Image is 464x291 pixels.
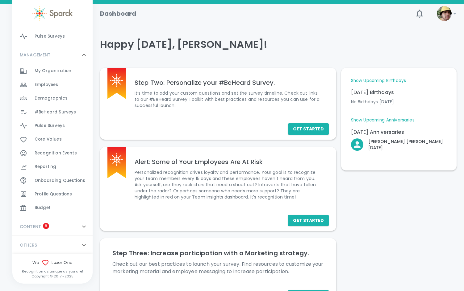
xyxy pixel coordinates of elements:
div: MANAGEMENT [12,46,93,64]
span: Pulse Surveys [35,123,65,129]
p: Personalized recognition drives loyalty and performance. Your goal is to recognize your team memb... [135,169,324,200]
a: #BeHeard Surveys [12,105,93,119]
p: [DATE] Anniversaries [351,129,447,136]
span: 6 [43,223,49,229]
button: Get Started [288,215,329,226]
p: [PERSON_NAME] [PERSON_NAME] [368,138,443,145]
div: Click to Recognize! [346,133,443,151]
a: Show Upcoming Birthdays [351,78,406,84]
a: Recognition Events [12,146,93,160]
span: Employees [35,82,58,88]
h6: Step Two: Personalize your #BeHeard Survey. [135,78,324,88]
span: Demographics [35,95,68,101]
div: MANAGEMENT [12,64,93,217]
img: Picture of Marlon [437,6,452,21]
a: Pulse Surveys [12,119,93,133]
a: Pulse Surveys [12,30,93,43]
a: Demographics [12,92,93,105]
a: Core Values [12,133,93,146]
span: Onboarding Questions [35,178,85,184]
p: No Birthdays [DATE] [351,99,447,105]
span: #BeHeard Surveys [35,109,76,115]
img: Sparck logo [110,153,123,166]
span: Budget [35,205,51,211]
a: Show Upcoming Anniversaries [351,117,415,123]
span: Core Values [35,136,62,142]
h6: Alert: Some of Your Employees Are At Risk [135,157,324,167]
span: Recognition Events [35,150,77,156]
div: OTHERS [12,236,93,254]
a: Budget [12,201,93,215]
img: Sparck logo [32,6,73,21]
span: My Organization [35,68,71,74]
a: Profile Questions [12,187,93,201]
p: It’s time to add your custom questions and set the survey timeline. Check out links to our #BeHea... [135,90,324,109]
p: Copyright © 2017 - 2025 [12,274,93,279]
p: MANAGEMENT [20,52,51,58]
button: Get Started [288,123,329,135]
h4: Happy [DATE], [PERSON_NAME]! [100,38,457,51]
span: Pulse Surveys [35,33,65,39]
img: Sparck logo [110,74,123,87]
span: Reporting [35,164,56,170]
p: Recognition as unique as you are! [12,269,93,274]
a: Employees [12,78,93,92]
a: Sparck logo [12,6,93,21]
h6: Step Three: Increase participation with a Marketing strategy. [112,248,324,258]
span: We Luxer One [12,259,93,266]
p: CONTENT [20,223,41,230]
p: [DATE] Birthdays [351,89,447,96]
button: Click to Recognize! [351,138,443,151]
p: [DATE] [368,145,443,151]
h1: Dashboard [100,9,136,18]
span: Profile Questions [35,191,72,197]
p: Check out our best practices to launch your survey. Find resources to customize your marketing ma... [112,260,324,275]
div: CONTENT6 [12,217,93,236]
p: OTHERS [20,242,37,248]
a: My Organization [12,64,93,78]
a: Onboarding Questions [12,174,93,187]
a: Reporting [12,160,93,174]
